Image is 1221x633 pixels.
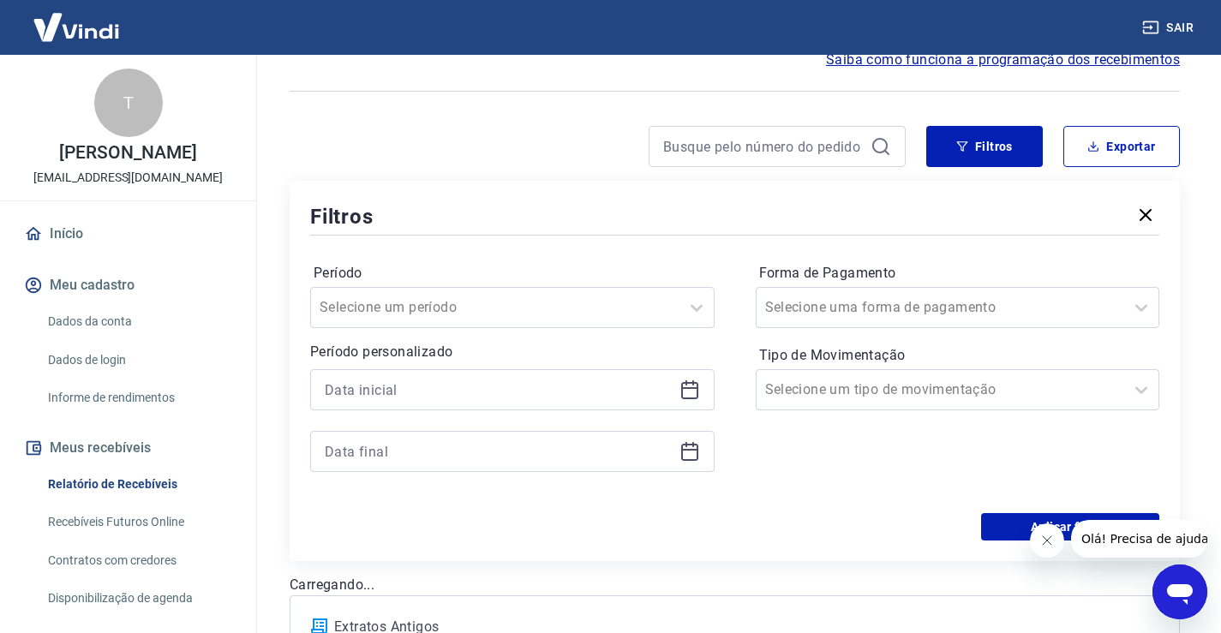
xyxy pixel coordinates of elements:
a: Dados da conta [41,304,236,339]
div: T [94,69,163,137]
p: [EMAIL_ADDRESS][DOMAIN_NAME] [33,169,223,187]
a: Disponibilização de agenda [41,581,236,616]
a: Contratos com credores [41,543,236,578]
iframe: Fechar mensagem [1030,523,1064,558]
iframe: Botão para abrir a janela de mensagens [1152,564,1207,619]
a: Informe de rendimentos [41,380,236,415]
input: Busque pelo número do pedido [663,134,864,159]
label: Tipo de Movimentação [759,345,1157,366]
a: Relatório de Recebíveis [41,467,236,502]
a: Início [21,215,236,253]
input: Data final [325,439,673,464]
button: Aplicar filtros [981,513,1159,540]
a: Dados de login [41,343,236,378]
span: Olá! Precisa de ajuda? [10,12,144,26]
label: Período [314,263,711,284]
a: Saiba como funciona a programação dos recebimentos [826,50,1180,70]
button: Meu cadastro [21,266,236,304]
button: Exportar [1063,126,1180,167]
button: Filtros [926,126,1043,167]
img: Vindi [21,1,132,53]
p: Período personalizado [310,342,715,362]
button: Sair [1139,12,1200,44]
iframe: Mensagem da empresa [1071,520,1207,558]
a: Recebíveis Futuros Online [41,505,236,540]
button: Meus recebíveis [21,429,236,467]
p: [PERSON_NAME] [59,144,196,162]
h5: Filtros [310,203,374,230]
label: Forma de Pagamento [759,263,1157,284]
input: Data inicial [325,377,673,403]
p: Carregando... [290,575,1180,595]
